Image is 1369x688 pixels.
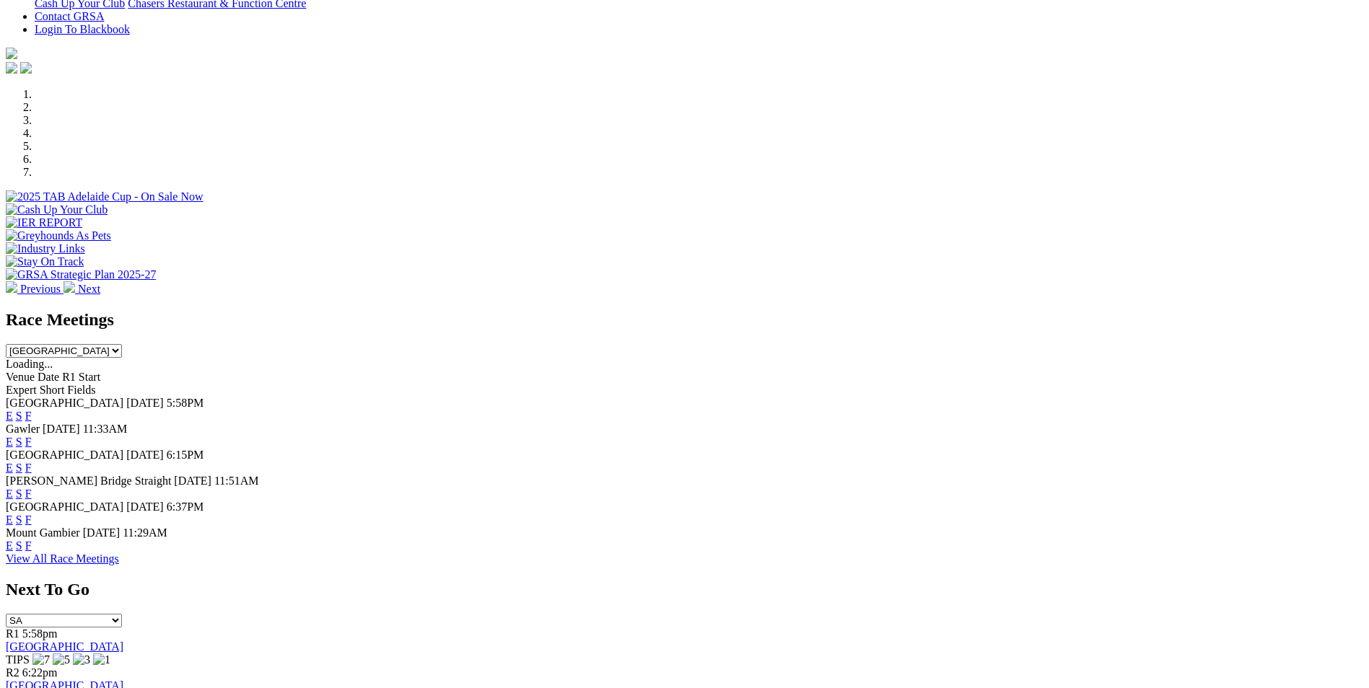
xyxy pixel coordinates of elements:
[6,653,30,666] span: TIPS
[6,666,19,679] span: R2
[16,410,22,422] a: S
[16,539,22,552] a: S
[6,436,13,448] a: E
[214,475,259,487] span: 11:51AM
[126,449,164,461] span: [DATE]
[6,268,156,281] img: GRSA Strategic Plan 2025-27
[25,539,32,552] a: F
[6,216,82,229] img: IER REPORT
[25,436,32,448] a: F
[73,653,90,666] img: 3
[6,242,85,255] img: Industry Links
[6,384,37,396] span: Expert
[25,513,32,526] a: F
[167,500,204,513] span: 6:37PM
[20,62,32,74] img: twitter.svg
[6,281,17,293] img: chevron-left-pager-white.svg
[174,475,211,487] span: [DATE]
[6,500,123,513] span: [GEOGRAPHIC_DATA]
[6,371,35,383] span: Venue
[38,371,59,383] span: Date
[6,255,84,268] img: Stay On Track
[64,283,100,295] a: Next
[6,580,1363,599] h2: Next To Go
[22,627,58,640] span: 5:58pm
[6,627,19,640] span: R1
[6,423,40,435] span: Gawler
[25,410,32,422] a: F
[78,283,100,295] span: Next
[16,462,22,474] a: S
[6,283,64,295] a: Previous
[6,462,13,474] a: E
[16,488,22,500] a: S
[123,526,167,539] span: 11:29AM
[6,190,204,203] img: 2025 TAB Adelaide Cup - On Sale Now
[6,475,171,487] span: [PERSON_NAME] Bridge Straight
[6,310,1363,330] h2: Race Meetings
[6,48,17,59] img: logo-grsa-white.png
[93,653,110,666] img: 1
[6,640,123,653] a: [GEOGRAPHIC_DATA]
[6,358,53,370] span: Loading...
[6,62,17,74] img: facebook.svg
[16,513,22,526] a: S
[6,552,119,565] a: View All Race Meetings
[6,513,13,526] a: E
[6,229,111,242] img: Greyhounds As Pets
[22,666,58,679] span: 6:22pm
[6,397,123,409] span: [GEOGRAPHIC_DATA]
[35,10,104,22] a: Contact GRSA
[20,283,61,295] span: Previous
[35,23,130,35] a: Login To Blackbook
[126,397,164,409] span: [DATE]
[6,203,108,216] img: Cash Up Your Club
[67,384,95,396] span: Fields
[25,462,32,474] a: F
[83,526,121,539] span: [DATE]
[167,449,204,461] span: 6:15PM
[16,436,22,448] a: S
[53,653,70,666] img: 5
[6,449,123,461] span: [GEOGRAPHIC_DATA]
[6,539,13,552] a: E
[83,423,128,435] span: 11:33AM
[32,653,50,666] img: 7
[43,423,80,435] span: [DATE]
[167,397,204,409] span: 5:58PM
[6,488,13,500] a: E
[62,371,100,383] span: R1 Start
[126,500,164,513] span: [DATE]
[40,384,65,396] span: Short
[6,410,13,422] a: E
[64,281,75,293] img: chevron-right-pager-white.svg
[6,526,80,539] span: Mount Gambier
[25,488,32,500] a: F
